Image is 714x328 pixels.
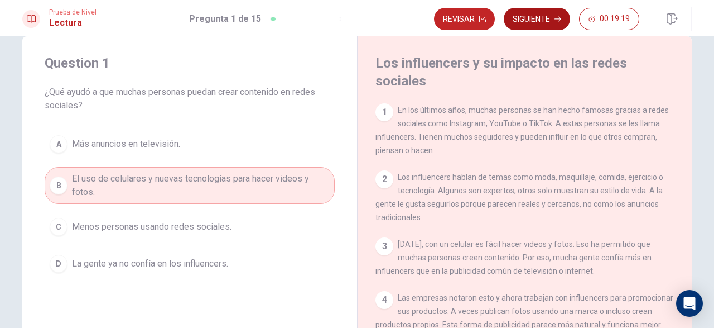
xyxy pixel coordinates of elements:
[375,170,393,188] div: 2
[49,16,97,30] h1: Lectura
[72,172,330,199] span: El uso de celulares y nuevas tecnologías para hacer videos y fotos.
[189,12,261,26] h1: Pregunta 1 de 15
[50,218,67,236] div: C
[375,237,393,255] div: 3
[45,250,335,278] button: DLa gente ya no confía en los influencers.
[579,8,639,30] button: 00:19:19
[45,54,335,72] h4: Question 1
[45,213,335,241] button: CMenos personas usando redes sociales.
[50,135,67,153] div: A
[49,8,97,16] span: Prueba de Nivel
[375,240,652,275] span: [DATE], con un celular es fácil hacer videos y fotos. Eso ha permitido que muchas personas creen ...
[375,54,671,90] h4: Los influencers y su impacto en las redes sociales
[375,291,393,309] div: 4
[72,257,228,270] span: La gente ya no confía en los influencers.
[45,167,335,204] button: BEl uso de celulares y nuevas tecnologías para hacer videos y fotos.
[50,255,67,273] div: D
[375,173,663,222] span: Los influencers hablan de temas como moda, maquillaje, comida, ejercicio o tecnología. Algunos so...
[72,220,231,234] span: Menos personas usando redes sociales.
[504,8,570,30] button: Siguiente
[600,15,630,23] span: 00:19:19
[45,130,335,158] button: AMás anuncios en televisión.
[434,8,495,30] button: Revisar
[676,290,703,317] div: Open Intercom Messenger
[375,103,393,121] div: 1
[50,177,67,194] div: B
[375,106,669,155] span: En los últimos años, muchas personas se han hecho famosas gracias a redes sociales como Instagram...
[45,85,335,112] span: ¿Qué ayudó a que muchas personas puedan crear contenido en redes sociales?
[72,137,180,151] span: Más anuncios en televisión.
